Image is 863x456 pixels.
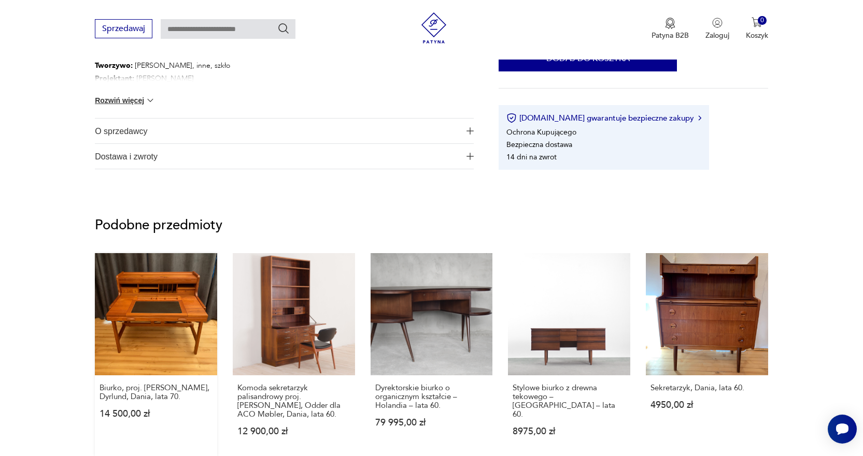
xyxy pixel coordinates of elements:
[506,152,557,161] li: 14 dni na zwrot
[95,144,460,169] span: Dostawa i zwroty
[650,401,763,409] p: 4950,00 zł
[375,418,488,427] p: 79 995,00 zł
[95,73,134,83] b: Projektant :
[237,427,350,436] p: 12 900,00 zł
[237,384,350,419] p: Komoda sekretarzyk palisandrowy proj. [PERSON_NAME], Odder dla ACO Møbler, Dania, lata 60.
[95,26,152,33] a: Sprzedawaj
[95,253,217,456] a: Biurko, proj. John Mortensen, Dyrlund, Dania, lata 70.Biurko, proj. [PERSON_NAME], Dyrlund, Dania...
[100,384,213,401] p: Biurko, proj. [PERSON_NAME], Dyrlund, Dania, lata 70.
[233,253,355,456] a: Komoda sekretarzyk palisandrowy proj. A. Christensen, Odder dla ACO Møbler, Dania, lata 60.Komoda...
[513,427,626,436] p: 8975,00 zł
[652,31,689,40] p: Patyna B2B
[506,127,576,137] li: Ochrona Kupującego
[95,95,155,106] button: Rozwiń więcej
[752,18,762,28] img: Ikona koszyka
[145,95,155,106] img: chevron down
[758,17,767,25] div: 0
[705,31,729,40] p: Zaloguj
[665,18,675,29] img: Ikona medalu
[746,31,768,40] p: Koszyk
[95,19,152,38] button: Sprzedawaj
[506,139,572,149] li: Bezpieczna dostawa
[506,113,701,123] button: [DOMAIN_NAME] gwarantuje bezpieczne zakupy
[95,61,133,70] b: Tworzywo :
[828,415,857,444] iframe: Smartsupp widget button
[652,18,689,40] a: Ikona medaluPatyna B2B
[95,219,768,231] p: Podobne przedmioty
[466,127,474,135] img: Ikona plusa
[712,18,723,28] img: Ikonka użytkownika
[506,113,517,123] img: Ikona certyfikatu
[646,253,768,456] a: Sekretarzyk, Dania, lata 60.Sekretarzyk, Dania, lata 60.4950,00 zł
[698,115,701,121] img: Ikona strzałki w prawo
[371,253,493,456] a: Dyrektorskie biurko o organicznym kształcie – Holandia – lata 60.Dyrektorskie biurko o organiczny...
[95,144,474,169] button: Ikona plusaDostawa i zwroty
[418,12,449,43] img: Patyna - sklep z meblami i dekoracjami vintage
[375,384,488,410] p: Dyrektorskie biurko o organicznym kształcie – Holandia – lata 60.
[508,253,630,456] a: Stylowe biurko z drewna tekowego – Wielka Brytania – lata 60.Stylowe biurko z drewna tekowego – [...
[746,18,768,40] button: 0Koszyk
[277,22,290,35] button: Szukaj
[652,18,689,40] button: Patyna B2B
[95,119,460,143] span: O sprzedawcy
[513,384,626,419] p: Stylowe biurko z drewna tekowego – [GEOGRAPHIC_DATA] – lata 60.
[95,59,286,72] p: [PERSON_NAME], inne, szkło
[650,384,763,392] p: Sekretarzyk, Dania, lata 60.
[705,18,729,40] button: Zaloguj
[95,72,286,85] p: [PERSON_NAME]
[100,409,213,418] p: 14 500,00 zł
[466,153,474,160] img: Ikona plusa
[95,119,474,143] button: Ikona plusaO sprzedawcy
